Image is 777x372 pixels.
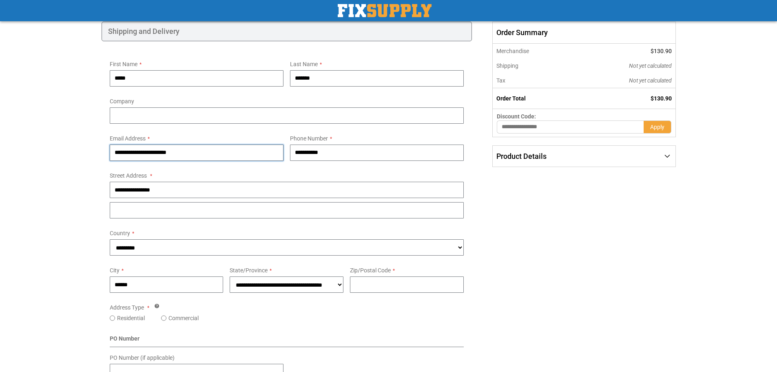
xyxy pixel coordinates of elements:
span: Email Address [110,135,146,142]
img: Fix Industrial Supply [338,4,432,17]
span: Discount Code: [497,113,536,120]
span: State/Province [230,267,268,274]
div: Shipping and Delivery [102,22,472,41]
span: Order Summary [492,22,675,44]
label: Commercial [168,314,199,322]
span: PO Number (if applicable) [110,354,175,361]
span: Not yet calculated [629,77,672,84]
a: store logo [338,4,432,17]
span: Shipping [496,62,518,69]
span: Last Name [290,61,318,67]
span: Company [110,98,134,105]
span: Address Type [110,304,144,311]
div: PO Number [110,334,464,347]
span: City [110,267,120,274]
span: Phone Number [290,135,328,142]
label: Residential [117,314,145,322]
span: Street Address [110,172,147,179]
th: Tax [493,73,574,88]
strong: Order Total [496,95,526,102]
span: Zip/Postal Code [350,267,391,274]
span: First Name [110,61,137,67]
button: Apply [644,120,671,134]
th: Merchandise [493,44,574,58]
span: $130.90 [651,48,672,54]
span: Not yet calculated [629,62,672,69]
span: $130.90 [651,95,672,102]
span: Product Details [496,152,547,160]
span: Country [110,230,130,236]
span: Apply [650,124,664,130]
